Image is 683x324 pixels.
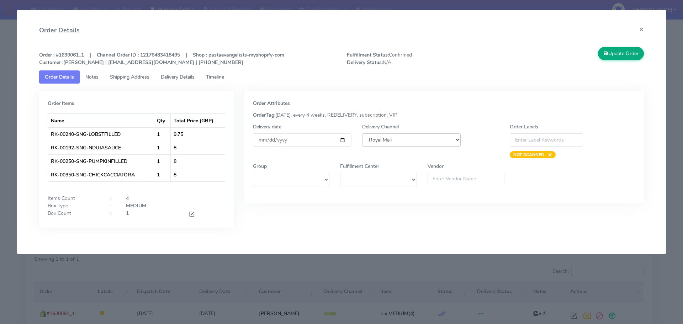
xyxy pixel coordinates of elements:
label: Order Labels [510,123,538,131]
span: Order Details [45,74,74,80]
input: Enter Label Keywords [510,133,583,147]
td: 9.75 [171,127,224,141]
strong: Delivery Status: [347,59,383,66]
td: 8 [171,154,224,168]
label: Group [253,163,267,170]
td: 1 [154,127,171,141]
div: Box Count [42,209,105,219]
label: Vendor [428,163,444,170]
div: [DATE], every 4 weeks, REDELIVERY, subscription, VIP [248,111,641,119]
th: Name [48,114,154,127]
strong: Order Attributes [253,100,290,107]
td: 8 [171,168,224,181]
span: Notes [85,74,99,80]
span: × [544,151,552,158]
th: Total Price (GBP) [171,114,224,127]
label: Fulfillment Center [340,163,379,170]
strong: Order : #1630061_1 | Channel Order ID : 12176483418495 | Shop : pastaevangelists-myshopify-com [P... [39,52,284,66]
td: 1 [154,141,171,154]
div: : [105,202,121,209]
td: RK-00350-SNG-CHICKCACCIATORA [48,168,154,181]
th: Qty [154,114,171,127]
strong: MEDIUM [126,202,146,209]
span: Shipping Address [110,74,149,80]
strong: 4 [126,195,129,202]
div: Items Count [42,195,105,202]
strong: NOT-SCANNED [513,152,544,158]
span: Delivery Details [161,74,195,80]
div: : [105,195,121,202]
button: Update Order [598,47,644,60]
td: 1 [154,154,171,168]
div: Box Type [42,202,105,209]
td: RK-00240-SNG-LOBSTFILLED [48,127,154,141]
ul: Tabs [39,70,644,84]
h4: Order Details [39,26,80,35]
td: 1 [154,168,171,181]
strong: OrderTag: [253,112,275,118]
label: Delivery date [253,123,281,131]
td: 8 [171,141,224,154]
label: Delivery Channel [362,123,399,131]
input: Enter Vendor Name [428,173,504,184]
td: RK-00192-SNG-NDUJASAUCE [48,141,154,154]
strong: Customer : [39,59,63,66]
span: Timeline [206,74,224,80]
strong: Fulfillment Status: [347,52,389,58]
strong: 1 [126,210,129,217]
div: : [105,209,121,219]
td: RK-00250-SNG-PUMPKINFILLED [48,154,154,168]
strong: Order Items [48,100,74,107]
span: Confirmed N/A [341,51,496,66]
button: Close [634,20,650,39]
